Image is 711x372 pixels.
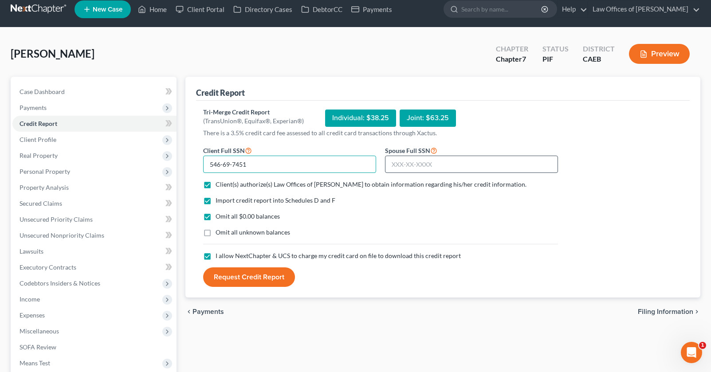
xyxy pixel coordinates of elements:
[11,47,94,60] span: [PERSON_NAME]
[192,308,224,315] span: Payments
[20,215,93,223] span: Unsecured Priority Claims
[12,211,177,227] a: Unsecured Priority Claims
[20,231,104,239] span: Unsecured Nonpriority Claims
[93,6,122,13] span: New Case
[542,44,569,54] div: Status
[20,152,58,159] span: Real Property
[216,196,335,204] span: Import credit report into Schedules D and F
[20,343,56,351] span: SOFA Review
[12,116,177,132] a: Credit Report
[203,156,376,173] input: XXX-XX-XXXX
[216,212,280,220] span: Omit all $0.00 balances
[20,279,100,287] span: Codebtors Insiders & Notices
[699,342,706,349] span: 1
[20,295,40,303] span: Income
[385,147,430,154] span: Spouse Full SSN
[12,259,177,275] a: Executory Contracts
[629,44,690,64] button: Preview
[347,1,397,17] a: Payments
[196,87,245,98] div: Credit Report
[20,88,65,95] span: Case Dashboard
[542,54,569,64] div: PIF
[400,110,456,127] div: Joint: $63.25
[583,54,615,64] div: CAEB
[583,44,615,54] div: District
[216,252,461,259] span: I allow NextChapter & UCS to charge my credit card on file to download this credit report
[638,308,700,315] button: Filing Information chevron_right
[20,104,47,111] span: Payments
[12,196,177,211] a: Secured Claims
[20,327,59,335] span: Miscellaneous
[20,359,50,367] span: Means Test
[229,1,297,17] a: Directory Cases
[12,339,177,355] a: SOFA Review
[20,184,69,191] span: Property Analysis
[171,1,229,17] a: Client Portal
[134,1,171,17] a: Home
[693,308,700,315] i: chevron_right
[496,44,528,54] div: Chapter
[638,308,693,315] span: Filing Information
[12,180,177,196] a: Property Analysis
[12,84,177,100] a: Case Dashboard
[522,55,526,63] span: 7
[216,228,290,236] span: Omit all unknown balances
[203,117,304,125] div: (TransUnion®, Equifax®, Experian®)
[496,54,528,64] div: Chapter
[203,108,304,117] div: Tri-Merge Credit Report
[558,1,587,17] a: Help
[12,243,177,259] a: Lawsuits
[203,267,295,287] button: Request Credit Report
[20,247,43,255] span: Lawsuits
[588,1,700,17] a: Law Offices of [PERSON_NAME]
[681,342,702,363] iframe: Intercom live chat
[20,311,45,319] span: Expenses
[185,308,192,315] i: chevron_left
[325,110,396,127] div: Individual: $38.25
[461,1,542,17] input: Search by name...
[185,308,224,315] button: chevron_left Payments
[203,129,558,137] p: There is a 3.5% credit card fee assessed to all credit card transactions through Xactus.
[216,180,526,188] span: Client(s) authorize(s) Law Offices of [PERSON_NAME] to obtain information regarding his/her credi...
[12,227,177,243] a: Unsecured Nonpriority Claims
[20,120,57,127] span: Credit Report
[203,147,245,154] span: Client Full SSN
[20,168,70,175] span: Personal Property
[20,136,56,143] span: Client Profile
[20,263,76,271] span: Executory Contracts
[385,156,558,173] input: XXX-XX-XXXX
[20,200,62,207] span: Secured Claims
[297,1,347,17] a: DebtorCC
